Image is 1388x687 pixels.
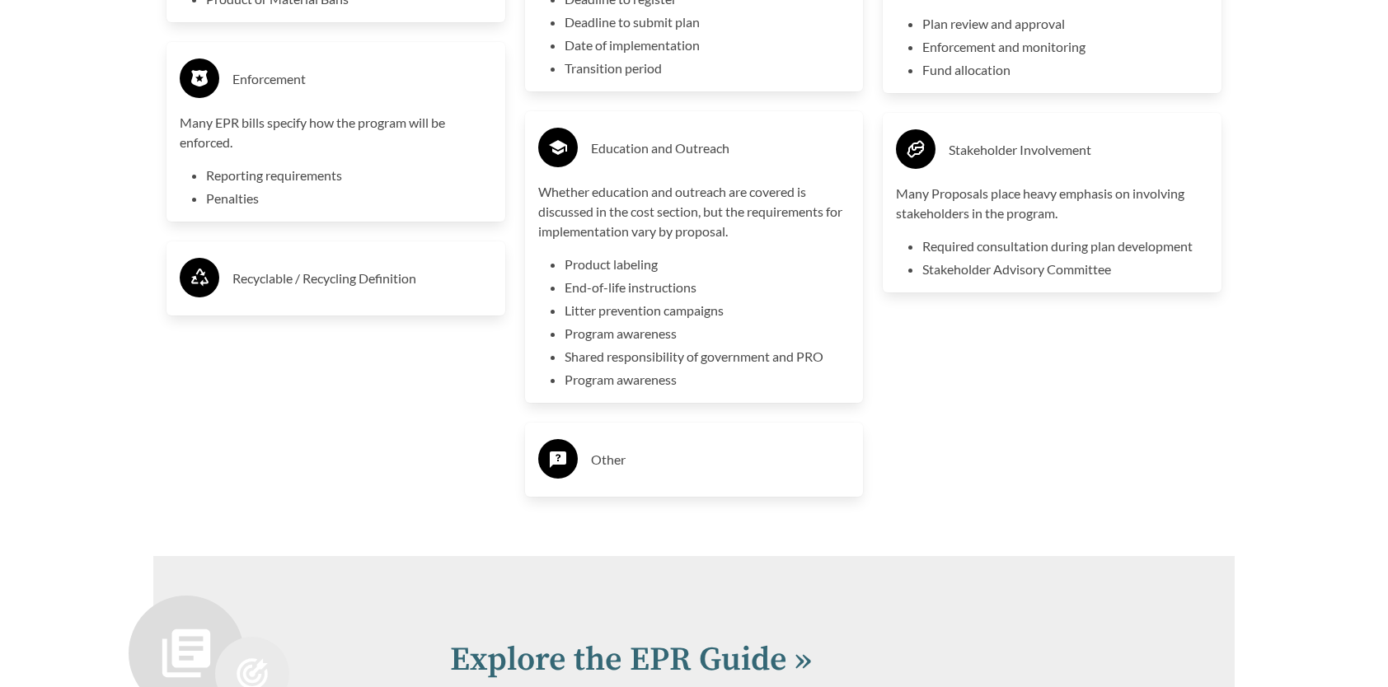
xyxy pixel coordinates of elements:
li: Enforcement and monitoring [922,37,1208,57]
h3: Other [591,446,851,473]
li: Stakeholder Advisory Committee [922,259,1208,279]
h3: Recyclable / Recycling Definition [232,265,492,292]
li: Date of implementation [565,35,851,55]
li: Product labeling [565,255,851,274]
li: Plan review and approval [922,14,1208,34]
h3: Enforcement [232,66,492,92]
li: End-of-life instructions [565,278,851,297]
li: Shared responsibility of government and PRO [565,347,851,367]
h3: Stakeholder Involvement [949,137,1208,163]
li: Program awareness [565,370,851,390]
li: Penalties [206,189,492,208]
li: Transition period [565,58,851,78]
li: Fund allocation [922,60,1208,80]
li: Program awareness [565,324,851,343]
li: Required consultation during plan development [922,236,1208,256]
p: Many EPR bills specify how the program will be enforced. [180,113,492,152]
li: Reporting requirements [206,166,492,185]
li: Litter prevention campaigns [565,301,851,320]
p: Many Proposals place heavy emphasis on involving stakeholders in the program. [896,184,1208,223]
h3: Education and Outreach [591,135,851,161]
p: Whether education and outreach are covered is discussed in the cost section, but the requirements... [538,182,851,241]
a: Explore the EPR Guide » [450,639,812,680]
li: Deadline to submit plan [565,12,851,32]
